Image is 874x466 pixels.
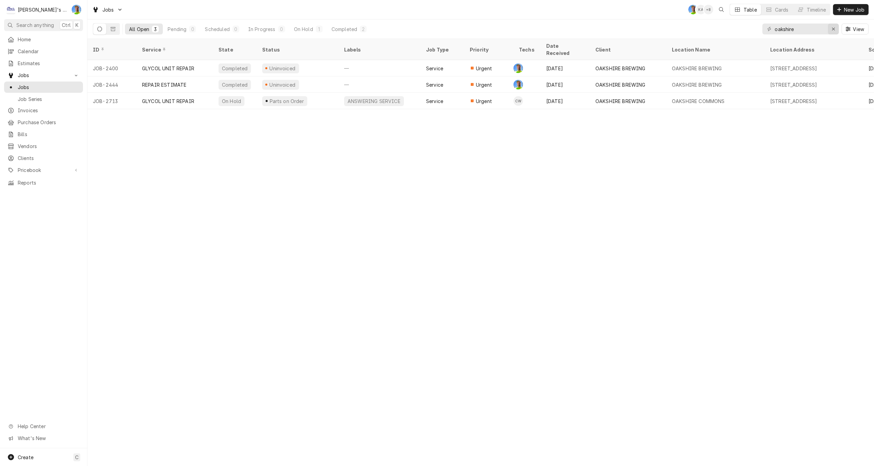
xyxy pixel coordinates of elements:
[221,98,242,105] div: On Hold
[696,5,706,14] div: Korey Austin's Avatar
[672,46,758,53] div: Location Name
[4,82,83,93] a: Jobs
[332,26,357,33] div: Completed
[770,81,817,88] div: [STREET_ADDRESS]
[4,421,83,432] a: Go to Help Center
[168,26,186,33] div: Pending
[513,96,523,106] div: CW
[672,65,722,72] div: OAKSHIRE BREWING
[4,34,83,45] a: Home
[248,26,276,33] div: In Progress
[513,80,523,89] div: GA
[62,21,71,29] span: Ctrl
[4,46,83,57] a: Calendar
[18,435,79,442] span: What's New
[4,129,83,140] a: Bills
[470,46,507,53] div: Priority
[18,6,68,13] div: [PERSON_NAME]'s Refrigeration
[833,4,869,15] button: New Job
[221,81,248,88] div: Completed
[205,26,229,33] div: Scheduled
[851,26,865,33] span: View
[142,81,186,88] div: REPAIR ESTIMATE
[89,4,126,15] a: Go to Jobs
[191,26,195,33] div: 0
[18,179,80,186] span: Reports
[142,98,194,105] div: GLYCOL UNIT REPAIR
[18,107,80,114] span: Invoices
[4,117,83,128] a: Purchase Orders
[595,46,660,53] div: Client
[476,98,492,105] span: Urgent
[476,65,492,72] span: Urgent
[744,6,757,13] div: Table
[4,433,83,444] a: Go to What's New
[72,5,81,14] div: GA
[775,24,826,34] input: Keyword search
[595,98,646,105] div: OAKSHIRE BREWING
[18,96,80,103] span: Job Series
[770,46,856,53] div: Location Address
[153,26,157,33] div: 3
[347,98,401,105] div: ANSWERING SERVICE
[75,21,79,29] span: K
[4,19,83,31] button: Search anythingCtrlK
[269,81,296,88] div: Uninvoiced
[541,93,590,109] div: [DATE]
[541,60,590,76] div: [DATE]
[672,98,725,105] div: OAKSHIRE COMMONS
[18,143,80,150] span: Vendors
[16,21,54,29] span: Search anything
[221,65,248,72] div: Completed
[142,65,194,72] div: GLYCOL UNIT REPAIR
[218,46,251,53] div: State
[4,152,83,164] a: Clients
[513,63,523,73] div: GA
[6,5,16,14] div: C
[807,6,826,13] div: Timeline
[18,423,79,430] span: Help Center
[595,65,646,72] div: OAKSHIRE BREWING
[4,105,83,116] a: Invoices
[828,24,839,34] button: Erase input
[262,46,332,53] div: Status
[18,119,80,126] span: Purchase Orders
[770,65,817,72] div: [STREET_ADDRESS]
[18,84,80,91] span: Jobs
[87,93,137,109] div: JOB-2713
[716,4,727,15] button: Open search
[18,72,69,79] span: Jobs
[426,46,459,53] div: Job Type
[688,5,698,14] div: GA
[843,6,866,13] span: New Job
[18,166,69,174] span: Pricebook
[426,98,443,105] div: Service
[4,58,83,69] a: Estimates
[704,5,713,14] div: + 8
[18,454,33,460] span: Create
[18,60,80,67] span: Estimates
[18,131,80,138] span: Bills
[102,6,114,13] span: Jobs
[476,81,492,88] span: Urgent
[4,177,83,188] a: Reports
[4,141,83,152] a: Vendors
[513,96,523,106] div: Cameron Ward's Avatar
[93,46,130,53] div: ID
[4,93,83,105] a: Job Series
[513,63,523,73] div: Greg Austin's Avatar
[426,81,443,88] div: Service
[72,5,81,14] div: Greg Austin's Avatar
[18,155,80,162] span: Clients
[595,81,646,88] div: OAKSHIRE BREWING
[129,26,149,33] div: All Open
[294,26,313,33] div: On Hold
[541,76,590,93] div: [DATE]
[18,36,80,43] span: Home
[269,65,296,72] div: Uninvoiced
[87,60,137,76] div: JOB-2400
[339,76,421,93] div: —
[4,164,83,176] a: Go to Pricebook
[234,26,238,33] div: 0
[513,80,523,89] div: Greg Austin's Avatar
